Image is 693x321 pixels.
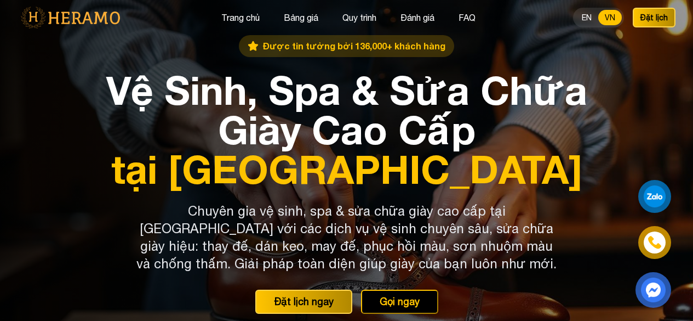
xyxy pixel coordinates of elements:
[575,10,598,25] button: EN
[101,70,592,189] h1: Vệ Sinh, Spa & Sửa Chữa Giày Cao Cấp
[649,236,661,249] img: phone-icon
[361,290,438,314] button: Gọi ngay
[455,10,479,25] button: FAQ
[633,8,675,27] button: Đặt lịch
[255,290,352,314] button: Đặt lịch ngay
[640,228,669,257] a: phone-icon
[280,10,322,25] button: Bảng giá
[339,10,380,25] button: Quy trình
[263,40,445,53] span: Được tin tưởng bởi 136,000+ khách hàng
[101,149,592,189] span: tại [GEOGRAPHIC_DATA]
[136,202,557,272] p: Chuyên gia vệ sinh, spa & sửa chữa giày cao cấp tại [GEOGRAPHIC_DATA] với các dịch vụ vệ sinh chu...
[598,10,622,25] button: VN
[18,6,123,29] img: logo-with-text.png
[218,10,263,25] button: Trang chủ
[397,10,438,25] button: Đánh giá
